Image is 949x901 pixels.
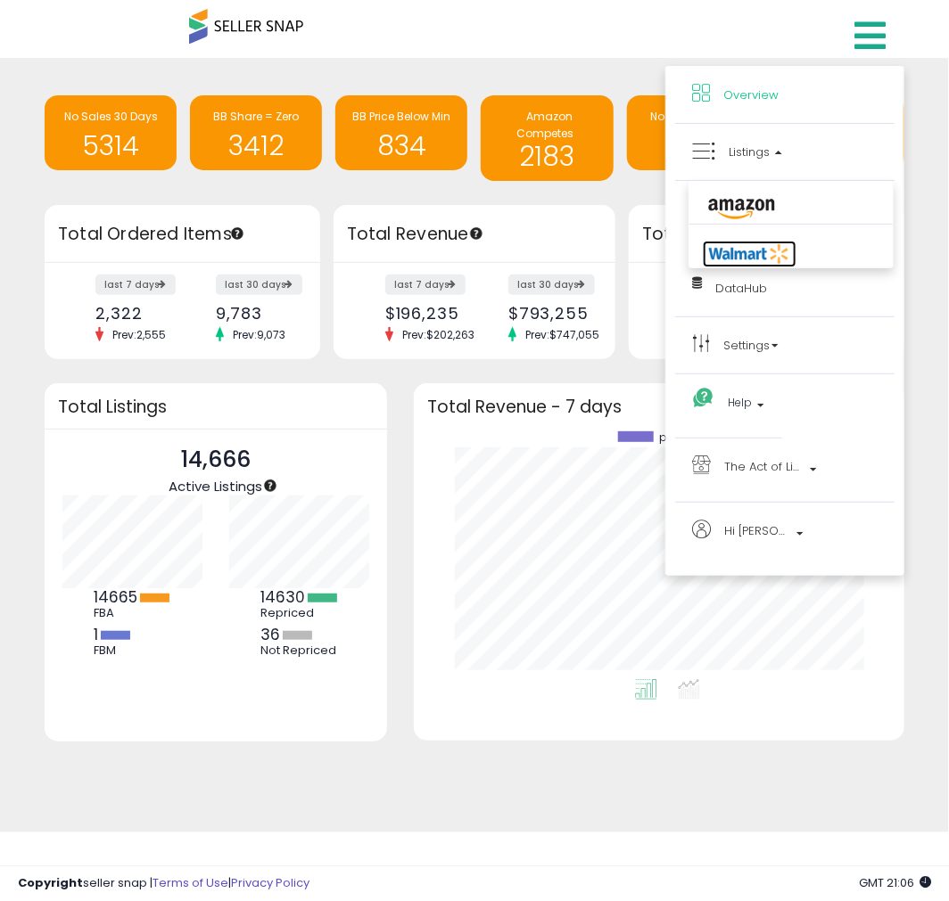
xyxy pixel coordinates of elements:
[692,455,878,485] a: The Act of Living
[508,274,595,295] label: last 30 days
[508,304,584,323] div: $793,255
[468,225,484,242] div: Tooltip anchor
[715,280,767,297] span: DataHub
[692,141,878,163] a: Listings
[692,391,765,421] a: Help
[516,327,608,342] span: Prev: $747,055
[692,334,878,356] a: Settings
[58,400,374,414] h3: Total Listings
[229,225,245,242] div: Tooltip anchor
[385,274,466,295] label: last 7 days
[516,109,574,141] span: Amazon Competes
[95,304,169,323] div: 2,322
[224,327,294,342] span: Prev: 9,073
[636,131,750,160] h1: 1637
[393,327,483,342] span: Prev: $202,263
[199,131,313,160] h1: 3412
[262,478,278,494] div: Tooltip anchor
[627,95,759,170] a: No Competitors 1637
[103,327,175,342] span: Prev: 2,555
[58,222,307,247] h3: Total Ordered Items
[216,304,289,323] div: 9,783
[94,606,174,620] div: FBA
[260,643,341,658] div: Not Repriced
[642,222,891,247] h3: Total Profit
[692,277,878,299] a: DataHub
[344,131,458,160] h1: 834
[724,455,805,478] span: The Act of Living
[169,443,263,477] p: 14,666
[260,624,280,645] b: 36
[94,643,174,658] div: FBM
[490,131,604,171] h1: 2183
[94,586,137,608] b: 14665
[347,222,602,247] h3: Total Revenue
[45,95,177,170] a: No Sales 30 Days 5314
[650,109,735,124] span: No Competitors
[54,131,168,160] h1: 5314
[260,606,341,620] div: Repriced
[692,387,714,409] i: Get Help
[692,520,878,558] a: Hi [PERSON_NAME]
[335,95,467,170] a: BB Price Below Min 834
[692,84,878,106] a: Overview
[385,304,461,323] div: $196,235
[427,400,891,414] h3: Total Revenue - 7 days
[213,109,299,124] span: BB Share = Zero
[660,431,706,444] span: previous
[95,274,176,295] label: last 7 days
[724,520,791,542] span: Hi [PERSON_NAME]
[728,391,752,414] span: Help
[190,95,322,170] a: BB Share = Zero 3412
[169,477,263,496] span: Active Listings
[64,109,158,124] span: No Sales 30 Days
[729,143,770,160] span: Listings
[481,95,613,181] a: Amazon Competes 2183
[94,624,98,645] b: 1
[723,86,779,103] span: Overview
[352,109,450,124] span: BB Price Below Min
[216,274,302,295] label: last 30 days
[260,586,305,608] b: 14630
